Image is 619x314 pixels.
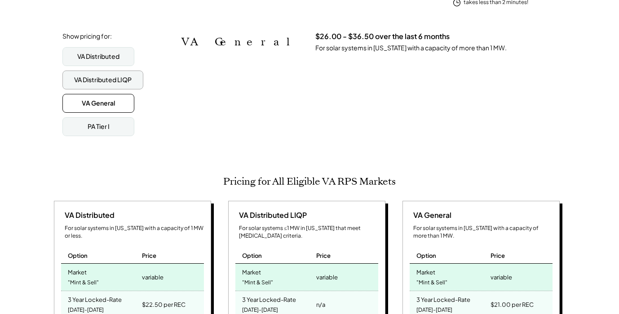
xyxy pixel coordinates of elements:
[416,277,447,289] div: "Mint & Sell"
[416,266,435,276] div: Market
[82,99,115,108] div: VA General
[316,271,338,283] div: variable
[491,271,512,283] div: variable
[242,277,273,289] div: "Mint & Sell"
[68,277,99,289] div: "Mint & Sell"
[77,52,119,61] div: VA Distributed
[315,32,450,41] h3: $26.00 - $36.50 over the last 6 months
[242,266,261,276] div: Market
[142,298,186,311] div: $22.50 per REC
[142,271,164,283] div: variable
[242,293,296,304] div: 3 Year Locked-Rate
[235,210,307,220] div: VA Distributed LIQP
[223,176,396,187] h2: Pricing for All Eligible VA RPS Markets
[65,225,204,240] div: For solar systems in [US_STATE] with a capacity of 1 MW or less.
[62,32,112,41] div: Show pricing for:
[68,266,87,276] div: Market
[61,210,115,220] div: VA Distributed
[74,75,132,84] div: VA Distributed LIQP
[88,122,110,131] div: PA Tier I
[316,252,331,260] div: Price
[68,252,88,260] div: Option
[316,298,325,311] div: n/a
[242,252,262,260] div: Option
[68,293,122,304] div: 3 Year Locked-Rate
[416,293,470,304] div: 3 Year Locked-Rate
[491,252,505,260] div: Price
[416,252,436,260] div: Option
[239,225,378,240] div: For solar systems ≤1 MW in [US_STATE] that meet [MEDICAL_DATA] criteria.
[491,298,534,311] div: $21.00 per REC
[315,44,507,53] div: For solar systems in [US_STATE] with a capacity of more than 1 MW.
[413,225,553,240] div: For solar systems in [US_STATE] with a capacity of more than 1 MW.
[181,35,302,49] h2: VA General
[410,210,451,220] div: VA General
[142,252,156,260] div: Price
